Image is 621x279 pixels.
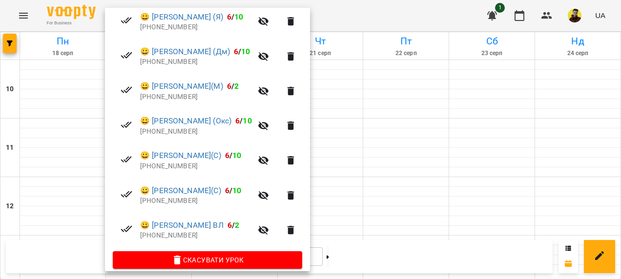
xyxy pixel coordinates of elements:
[121,49,132,61] svg: Візит сплачено
[227,12,231,21] span: 6
[140,22,252,32] p: [PHONE_NUMBER]
[227,12,244,21] b: /
[234,81,239,91] span: 2
[235,116,240,125] span: 6
[140,219,224,231] a: 😀 [PERSON_NAME] ВЛ
[140,127,252,137] p: [PHONE_NUMBER]
[227,81,239,91] b: /
[232,186,241,195] span: 10
[121,154,132,165] svg: Візит сплачено
[140,80,223,92] a: 😀 [PERSON_NAME](М)
[140,161,252,171] p: [PHONE_NUMBER]
[121,254,294,266] span: Скасувати Урок
[234,47,238,56] span: 6
[225,186,229,195] span: 6
[227,81,231,91] span: 6
[225,186,242,195] b: /
[225,151,242,160] b: /
[234,12,243,21] span: 10
[228,220,232,230] span: 6
[140,150,221,161] a: 😀 [PERSON_NAME](С)
[121,15,132,26] svg: Візит сплачено
[243,116,251,125] span: 10
[113,251,302,269] button: Скасувати Урок
[235,116,252,125] b: /
[241,47,250,56] span: 10
[234,47,250,56] b: /
[228,220,239,230] b: /
[121,84,132,96] svg: Візит сплачено
[232,151,241,160] span: 10
[121,223,132,235] svg: Візит сплачено
[140,57,252,67] p: [PHONE_NUMBER]
[140,231,252,240] p: [PHONE_NUMBER]
[140,185,221,197] a: 😀 [PERSON_NAME](С)
[225,151,229,160] span: 6
[140,46,230,58] a: 😀 [PERSON_NAME] (Дм)
[140,196,252,206] p: [PHONE_NUMBER]
[140,115,231,127] a: 😀 [PERSON_NAME] (Окс)
[121,188,132,200] svg: Візит сплачено
[121,119,132,131] svg: Візит сплачено
[140,92,252,102] p: [PHONE_NUMBER]
[140,11,223,23] a: 😀 [PERSON_NAME] (Я)
[235,220,239,230] span: 2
